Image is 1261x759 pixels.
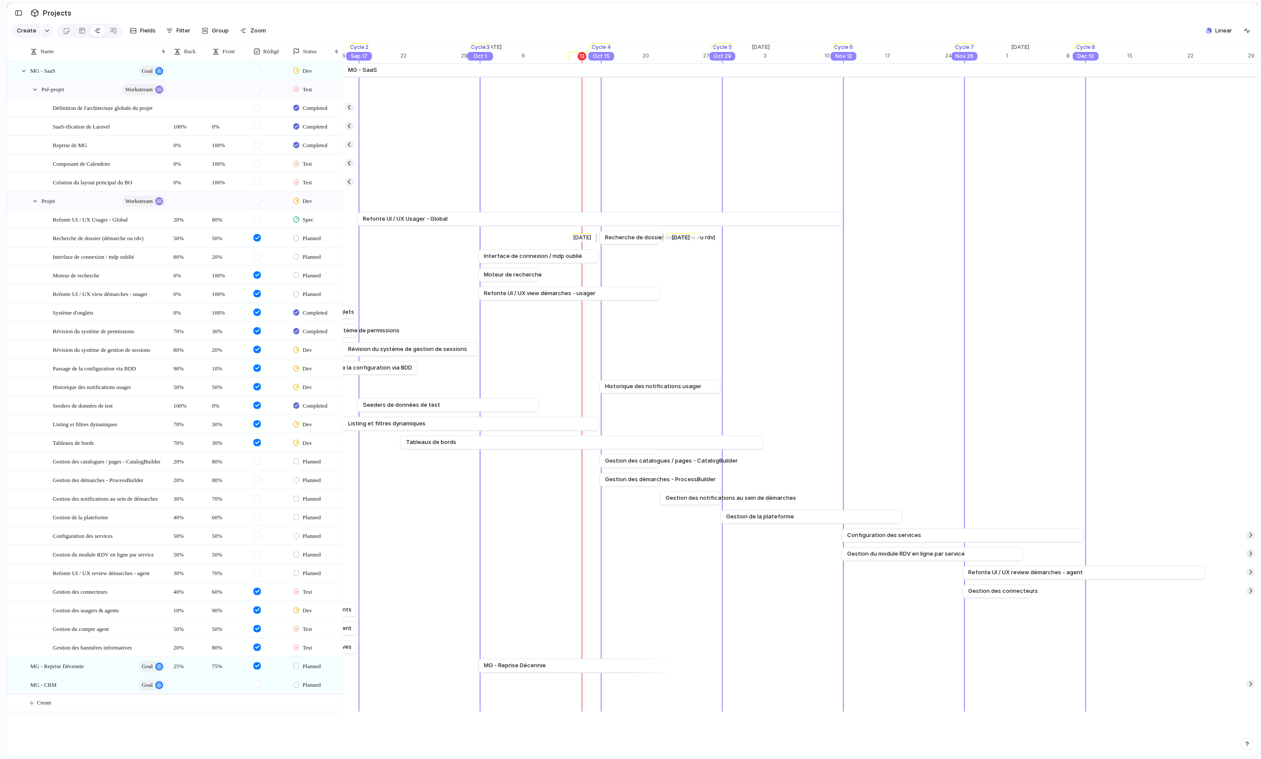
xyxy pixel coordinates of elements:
[1127,52,1187,60] div: 15
[208,341,249,354] span: 20%
[208,639,249,652] span: 80%
[170,174,208,187] span: 0%
[953,43,976,51] div: Cycle 7
[170,546,208,559] span: 50%
[847,550,965,558] span: Gestion du module RDV en ligne par service
[208,285,249,299] span: 100%
[139,661,165,672] button: goal
[590,43,613,51] div: Cycle 4
[303,271,321,280] span: Planned
[53,158,110,168] span: Composant de Calendrier
[41,5,73,21] span: Projects
[348,345,467,354] span: Révision du système de gestion de sessions
[847,529,1078,542] a: Configuration des services
[53,307,93,317] span: Système d'onglets
[176,26,190,35] span: Filter
[830,52,856,61] div: Nov 12
[303,327,327,336] span: Completed
[170,490,208,503] span: 30%
[303,141,327,150] span: Completed
[461,52,478,60] div: 29
[53,326,134,336] span: Révision du système de permissions
[1202,24,1235,37] button: Linear
[605,380,715,393] a: Historique des notifications usager
[711,43,733,51] div: Cycle 5
[666,492,715,505] a: Gestion des notifications au sein de démarches
[170,639,208,652] span: 20%
[53,419,117,429] span: Listing et filtres dynamiques
[346,52,372,61] div: Sep 17
[467,52,493,61] div: Oct 1
[42,196,55,206] span: Projet
[208,360,249,373] span: 10%
[139,65,165,77] button: goal
[570,233,594,242] div: [DATE]
[170,397,208,410] span: 100%
[302,326,400,335] span: Révision du système de permissions
[37,698,51,707] span: Create
[484,287,654,300] a: Refonte UI / UX view démarches - usager
[824,52,885,60] div: 10
[208,453,249,466] span: 80%
[53,214,128,224] span: Refonte UI / UX Usager - Global
[348,43,370,51] div: Cycle 2
[170,155,208,168] span: 0%
[832,43,855,51] div: Cycle 6
[17,26,36,35] span: Create
[302,361,412,374] a: Passage de la configuration via BDD
[53,456,160,466] span: Gestion des catalogues / pages - CatalogBuilder
[208,229,249,243] span: 50%
[303,643,312,652] span: Test
[53,493,158,503] span: Gestion des notifications au sein de démarches
[208,564,249,578] span: 70%
[42,84,64,94] span: Pré-projet
[363,401,440,409] span: Seeders de données de test
[170,453,208,466] span: 20%
[125,195,153,207] span: workstream
[1072,52,1098,61] div: Dec 10
[666,494,796,502] span: Gestion des notifications au sein de démarches
[303,457,321,466] span: Planned
[122,196,165,207] button: workstream
[170,304,208,317] span: 0%
[726,512,794,521] span: Gestion de la plateforme
[968,566,1199,579] a: Refonte UI / UX review démarches - agent
[208,527,249,540] span: 50%
[303,346,312,354] span: Dev
[53,568,149,578] span: Refonte UI / UX review démarches - agent
[1066,52,1127,60] div: 8
[16,694,356,712] button: Create
[522,52,582,60] div: 6
[303,532,321,540] span: Planned
[303,122,327,131] span: Completed
[303,476,321,485] span: Planned
[163,24,194,38] button: Filter
[303,625,312,634] span: Test
[847,531,921,540] span: Configuration des services
[53,624,109,634] span: Gestion du compte agent
[170,285,208,299] span: 0%
[303,197,312,206] span: Dev
[302,324,352,337] a: Révision du système de permissions
[703,52,746,60] div: 27
[208,304,249,317] span: 100%
[764,52,824,60] div: 3
[605,473,654,486] a: Gestion des démarches - ProcessBuilder
[605,457,738,465] span: Gestion des catalogues / pages - CatalogBuilder
[208,620,249,634] span: 50%
[30,65,55,75] span: MG - SaaS
[242,64,1260,77] a: MG - SaaS
[53,177,132,187] span: Création du layout principal du BO
[303,513,321,522] span: Planned
[170,341,208,354] span: 80%
[208,322,249,336] span: 30%
[53,251,134,261] span: Interface de connexion / mdp oublié
[605,475,716,484] span: Gestion des démarches - ProcessBuilder
[170,118,208,131] span: 100%
[250,26,266,35] span: Zoom
[303,495,321,503] span: Planned
[208,583,249,596] span: 60%
[578,52,586,61] div: 13
[237,24,269,38] button: Zoom
[400,52,461,60] div: 22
